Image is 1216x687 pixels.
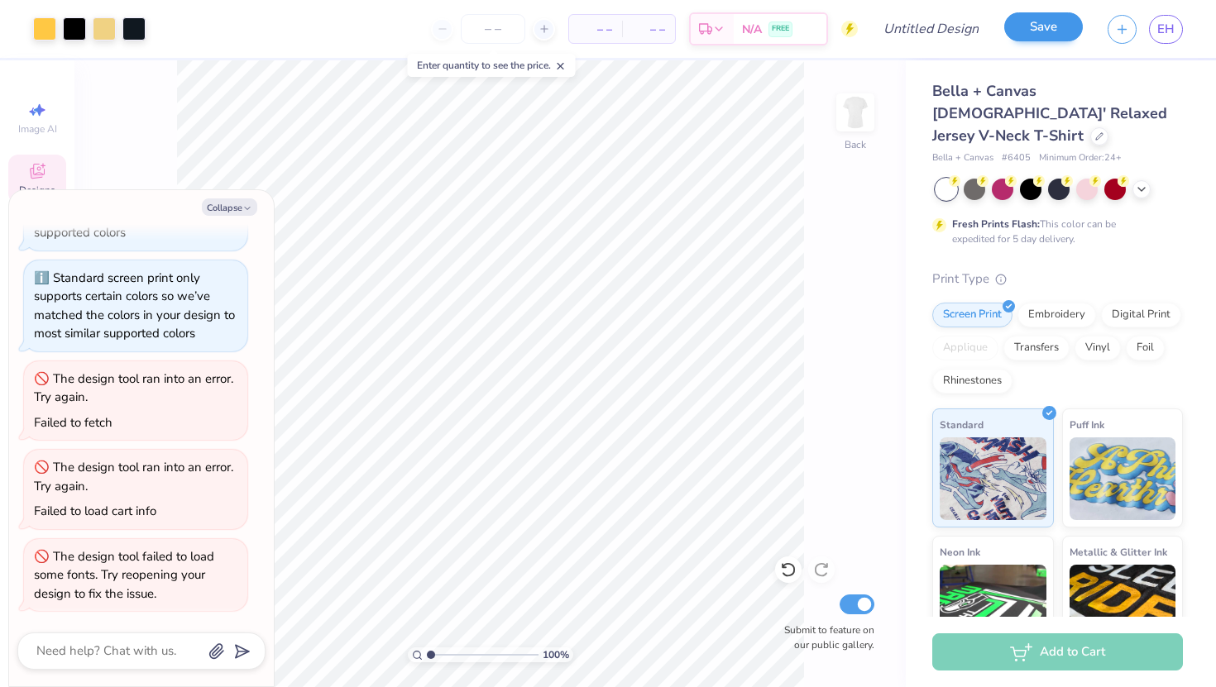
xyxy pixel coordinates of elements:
span: – – [632,21,665,38]
span: 100 % [543,647,569,662]
div: The design tool failed to load some fonts. Try reopening your design to fix the issue. [34,548,214,602]
span: Bella + Canvas [DEMOGRAPHIC_DATA]' Relaxed Jersey V-Neck T-Shirt [932,81,1167,146]
button: Collapse [202,198,257,216]
a: EH [1149,15,1183,44]
div: The design tool ran into an error. Try again. [34,370,233,406]
div: Failed to fetch [34,414,113,431]
span: N/A [742,21,762,38]
strong: Fresh Prints Flash: [952,217,1040,231]
span: Minimum Order: 24 + [1039,151,1122,165]
div: This color can be expedited for 5 day delivery. [952,217,1156,246]
span: Bella + Canvas [932,151,993,165]
img: Neon Ink [940,565,1046,647]
div: Enter quantity to see the price. [408,54,576,77]
div: Foil [1126,336,1165,360]
button: Save [1004,12,1083,41]
span: EH [1157,20,1175,39]
img: Back [839,96,872,129]
input: – – [461,14,525,44]
input: Untitled Design [870,12,992,45]
span: Designs [19,184,55,197]
div: Standard screen print only supports certain colors so we’ve matched the colors in your design to ... [34,270,235,342]
span: # 6405 [1002,151,1031,165]
div: Embroidery [1017,303,1096,327]
span: Puff Ink [1070,416,1104,433]
div: Print Type [932,270,1183,289]
img: Metallic & Glitter Ink [1070,565,1176,647]
span: Standard [940,416,984,433]
span: Neon Ink [940,543,980,561]
div: Back [845,137,866,152]
div: Screen Print [932,303,1013,327]
div: Digital Print [1101,303,1181,327]
span: FREE [772,23,789,35]
div: Rhinestones [932,369,1013,394]
div: Transfers [1003,336,1070,360]
label: Submit to feature on our public gallery. [775,623,874,652]
span: Metallic & Glitter Ink [1070,543,1167,561]
img: Puff Ink [1070,437,1176,520]
span: Image AI [18,122,57,136]
div: Failed to load cart info [34,503,156,519]
img: Standard [940,437,1046,520]
span: – – [579,21,612,38]
div: Vinyl [1075,336,1121,360]
div: The design tool ran into an error. Try again. [34,459,233,494]
div: Applique [932,336,998,360]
